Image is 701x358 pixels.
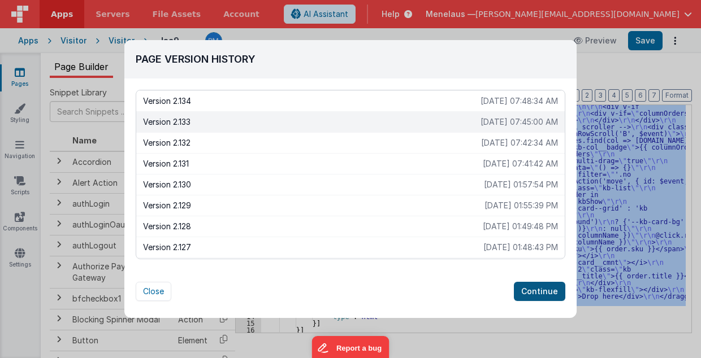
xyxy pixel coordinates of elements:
[136,282,171,301] button: Close
[484,179,558,190] p: [DATE] 01:57:54 PM
[143,137,481,149] p: Version 2.132
[481,116,558,128] p: [DATE] 07:45:00 AM
[484,200,558,211] p: [DATE] 01:55:39 PM
[483,221,558,232] p: [DATE] 01:49:48 PM
[483,242,558,253] p: [DATE] 01:48:43 PM
[481,95,558,107] p: [DATE] 07:48:34 AM
[514,282,565,301] button: Continue
[143,116,481,128] p: Version 2.133
[483,158,558,169] p: [DATE] 07:41:42 AM
[143,221,483,232] p: Version 2.128
[143,200,484,211] p: Version 2.129
[143,158,483,169] p: Version 2.131
[143,242,483,253] p: Version 2.127
[143,95,481,107] p: Version 2.134
[481,137,558,149] p: [DATE] 07:42:34 AM
[136,51,565,67] h2: Page Version History
[143,179,484,190] p: Version 2.130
